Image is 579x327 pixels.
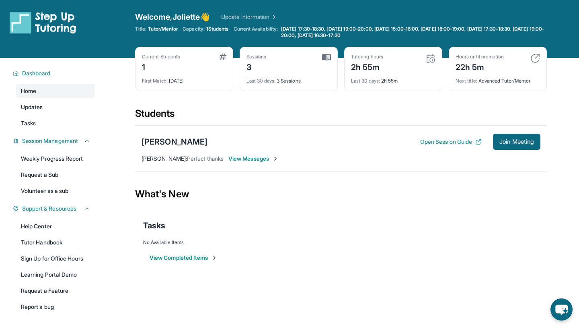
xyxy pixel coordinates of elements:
div: 3 [246,60,267,73]
img: card [219,54,226,60]
div: 1 [142,60,180,73]
div: Current Students [142,54,180,60]
span: Home [21,87,36,95]
div: [DATE] [142,73,226,84]
span: Next title : [456,78,477,84]
a: Sign Up for Office Hours [16,251,95,266]
span: Session Management [22,137,78,145]
div: [PERSON_NAME] [142,136,207,147]
span: Last 30 days : [351,78,380,84]
button: Join Meeting [493,134,540,150]
img: Chevron-Right [272,155,279,162]
a: Tasks [16,116,95,130]
div: Students [135,107,547,125]
a: Home [16,84,95,98]
span: First Match : [142,78,168,84]
img: logo [10,11,76,34]
span: Updates [21,103,43,111]
a: [DATE] 17:30-18:30, [DATE] 19:00-20:00, [DATE] 15:00-16:00, [DATE] 18:00-19:00, [DATE] 17:30-18:3... [279,26,547,39]
span: Welcome, Joliette 👋 [135,11,210,23]
div: 22h 5m [456,60,504,73]
div: Sessions [246,54,267,60]
span: Tutor/Mentor [148,26,178,32]
button: Open Session Guide [420,138,482,146]
a: Tutor Handbook [16,235,95,250]
span: Dashboard [22,69,51,77]
a: Request a Sub [16,168,95,182]
span: Join Meeting [499,139,534,144]
img: card [530,54,540,63]
button: Support & Resources [19,205,90,213]
span: View Messages [228,155,279,163]
a: Update Information [221,13,277,21]
a: Request a Feature [16,284,95,298]
div: Tutoring hours [351,54,383,60]
div: What's New [135,176,547,212]
div: Advanced Tutor/Mentor [456,73,540,84]
span: Title: [135,26,146,32]
div: 3 Sessions [246,73,331,84]
div: Hours until promotion [456,54,504,60]
button: Session Management [19,137,90,145]
img: Chevron Right [269,13,277,21]
a: Updates [16,100,95,114]
div: 2h 55m [351,73,435,84]
span: [PERSON_NAME] : [142,155,187,162]
span: Capacity: [183,26,205,32]
button: Dashboard [19,69,90,77]
a: Help Center [16,219,95,234]
button: View Completed Items [150,254,218,262]
a: Volunteer as a sub [16,184,95,198]
img: card [426,54,435,63]
img: card [322,54,331,61]
button: chat-button [550,298,573,321]
span: Current Availability: [234,26,278,39]
a: Report a bug [16,300,95,314]
span: Last 30 days : [246,78,275,84]
span: Tasks [143,220,165,231]
span: Support & Resources [22,205,76,213]
a: Weekly Progress Report [16,151,95,166]
span: Tasks [21,119,36,127]
span: [DATE] 17:30-18:30, [DATE] 19:00-20:00, [DATE] 15:00-16:00, [DATE] 18:00-19:00, [DATE] 17:30-18:3... [281,26,545,39]
div: No Available Items [143,239,539,246]
a: Learning Portal Demo [16,267,95,282]
span: Perfect thanks [187,155,224,162]
span: 1 Students [206,26,229,32]
div: 2h 55m [351,60,383,73]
